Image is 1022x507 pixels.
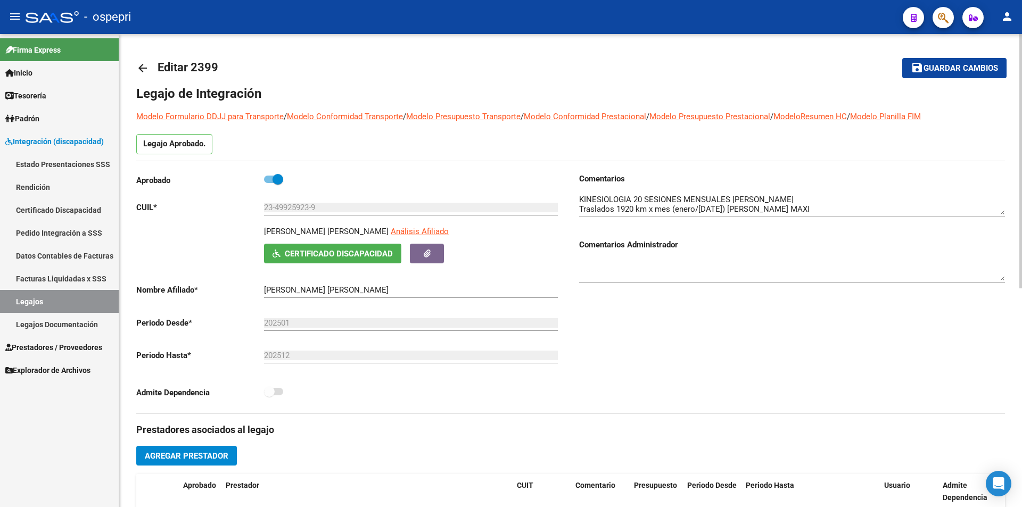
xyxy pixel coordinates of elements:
p: CUIL [136,202,264,213]
p: Aprobado [136,174,264,186]
p: [PERSON_NAME] [PERSON_NAME] [264,226,389,237]
span: Editar 2399 [158,61,218,74]
span: Admite Dependencia [943,481,987,502]
span: Prestador [226,481,259,489]
span: Inicio [5,67,32,79]
span: Análisis Afiliado [391,227,449,236]
span: - ospepri [84,5,131,29]
span: Agregar Prestador [145,451,228,461]
p: Legajo Aprobado. [136,134,212,154]
div: Open Intercom Messenger [986,471,1011,496]
h3: Comentarios [579,173,1005,185]
span: Explorador de Archivos [5,364,90,376]
span: Presupuesto [634,481,677,489]
mat-icon: arrow_back [136,62,149,74]
span: Firma Express [5,44,61,56]
span: Usuario [884,481,910,489]
p: Admite Dependencia [136,387,264,398]
p: Nombre Afiliado [136,284,264,296]
p: Periodo Desde [136,317,264,329]
mat-icon: menu [9,10,21,23]
a: Modelo Presupuesto Prestacional [649,112,770,121]
span: CUIT [517,481,533,489]
span: Guardar cambios [924,64,998,73]
span: Padrón [5,113,39,124]
span: Certificado Discapacidad [285,249,393,259]
h3: Prestadores asociados al legajo [136,422,1005,437]
p: Periodo Hasta [136,350,264,361]
span: Tesorería [5,90,46,102]
a: Modelo Planilla FIM [850,112,921,121]
a: Modelo Presupuesto Transporte [406,112,521,121]
a: Modelo Formulario DDJJ para Transporte [136,112,284,121]
span: Periodo Hasta [746,481,794,489]
a: Modelo Conformidad Transporte [287,112,403,121]
h1: Legajo de Integración [136,85,1005,102]
button: Agregar Prestador [136,446,237,466]
span: Integración (discapacidad) [5,136,104,147]
span: Aprobado [183,481,216,489]
h3: Comentarios Administrador [579,239,1005,251]
mat-icon: save [911,61,924,74]
span: Prestadores / Proveedores [5,342,102,353]
a: Modelo Conformidad Prestacional [524,112,646,121]
span: Comentario [575,481,615,489]
button: Guardar cambios [902,58,1007,78]
a: ModeloResumen HC [773,112,847,121]
mat-icon: person [1001,10,1013,23]
span: Periodo Desde [687,481,737,489]
button: Certificado Discapacidad [264,244,401,263]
